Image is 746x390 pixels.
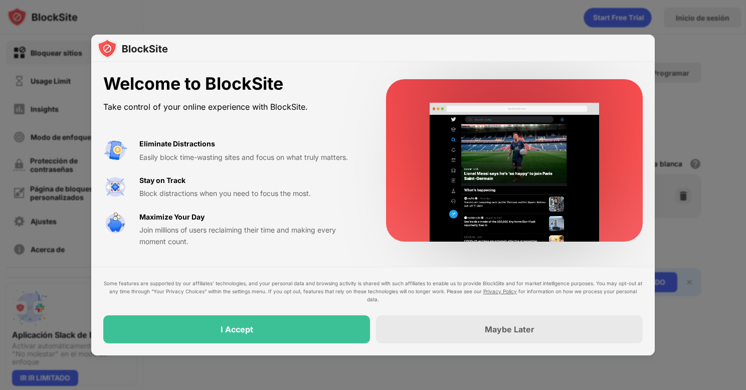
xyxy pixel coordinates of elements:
[139,212,205,223] div: Maximize Your Day
[139,225,362,247] div: Join millions of users reclaiming their time and making every moment count.
[139,152,362,163] div: Easily block time-wasting sites and focus on what truly matters.
[103,100,362,114] div: Take control of your online experience with BlockSite.
[483,288,517,294] a: Privacy Policy
[103,212,127,236] img: value-safe-time.svg
[139,138,215,149] div: Eliminate Distractions
[97,39,168,59] img: logo-blocksite.svg
[139,188,362,199] div: Block distractions when you need to focus the most.
[103,279,643,303] div: Some features are supported by our affiliates’ technologies, and your personal data and browsing ...
[103,74,362,94] div: Welcome to BlockSite
[103,175,127,199] img: value-focus.svg
[485,324,534,334] div: Maybe Later
[139,175,185,186] div: Stay on Track
[221,324,253,334] div: I Accept
[103,138,127,162] img: value-avoid-distractions.svg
